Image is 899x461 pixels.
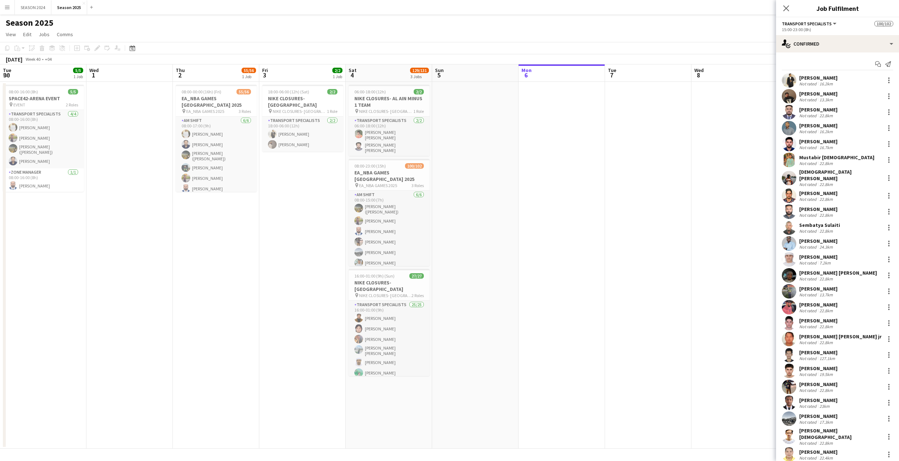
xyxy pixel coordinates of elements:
a: Edit [20,30,34,39]
div: [PERSON_NAME] [799,238,838,244]
div: 15:00-23:00 (8h) [782,27,893,32]
div: Not rated [799,372,818,377]
span: EA_NBA GAMES 2025 [186,109,224,114]
h3: NIKE CLOSURES- [GEOGRAPHIC_DATA] [349,279,430,292]
div: [PERSON_NAME] [799,75,838,81]
button: Transport Specialists [782,21,838,26]
span: 1 Role [327,109,337,114]
a: Comms [54,30,76,39]
div: 22.8km [818,388,834,393]
span: 6 [520,71,532,79]
span: 2 Roles [412,293,424,298]
div: 22.8km [818,340,834,345]
div: Not rated [799,356,818,361]
span: 1 Role [413,109,424,114]
div: Not rated [799,440,818,446]
div: Sembatya Sulaiti [799,222,840,228]
app-card-role: AM SHIFT6/608:00-15:00 (7h)[PERSON_NAME] ([PERSON_NAME])[PERSON_NAME][PERSON_NAME][PERSON_NAME][P... [349,191,430,270]
div: 22.8km [818,113,834,118]
div: Not rated [799,340,818,345]
span: 5/5 [73,68,83,73]
div: Not rated [799,324,818,329]
div: Not rated [799,388,818,393]
span: Fri [262,67,268,73]
app-job-card: 18:00-06:00 (12h) (Sat)2/2NIKE CLOSURES- [GEOGRAPHIC_DATA] NIKE CLOSURES- [GEOGRAPHIC_DATA]1 Role... [262,85,343,152]
app-job-card: 08:00-00:00 (16h) (Fri)55/56EA_NBA GAMES [GEOGRAPHIC_DATA] 2025 EA_NBA GAMES 20253 RolesAM SHIFT6... [176,85,257,192]
button: SEASON 2024 [15,0,51,14]
div: 3 Jobs [410,74,429,79]
div: Not rated [799,212,818,218]
div: Not rated [799,276,818,282]
div: 22.8km [818,182,834,187]
span: Thu [176,67,185,73]
div: [PERSON_NAME] [799,301,838,308]
div: Not rated [799,97,818,102]
span: 100/102 [405,163,424,169]
div: [PERSON_NAME] [PERSON_NAME] jr [799,333,882,340]
span: 5 [434,71,444,79]
span: 4 [348,71,357,79]
app-job-card: 08:00-23:00 (15h)100/102EA_NBA GAMES [GEOGRAPHIC_DATA] 2025 EA_NBA GAMES 20253 RolesAM SHIFT6/608... [349,159,430,266]
div: 13.3km [818,97,834,102]
div: [PERSON_NAME] [799,381,838,388]
span: NIKE CLOSURES- [GEOGRAPHIC_DATA] [273,109,327,114]
div: [PERSON_NAME] [799,254,838,260]
div: 22.8km [818,212,834,218]
span: 100/102 [874,21,893,26]
h3: SPACE42-ARENA EVENT [3,95,84,102]
div: [PERSON_NAME] [799,106,838,113]
span: Mon [521,67,532,73]
div: Not rated [799,260,818,266]
span: Jobs [39,31,50,38]
div: Not rated [799,196,818,202]
span: 08:00-23:00 (15h) [354,163,386,169]
span: NIKE CLOSURES- [GEOGRAPHIC_DATA] [359,293,412,298]
span: Sun [435,67,444,73]
div: [PERSON_NAME] [PERSON_NAME] [799,270,877,276]
div: [PERSON_NAME] [799,206,838,212]
span: 27/27 [409,273,424,279]
span: Week 40 [24,56,42,62]
span: 08:00-16:00 (8h) [9,89,38,94]
span: 5/5 [68,89,78,94]
div: 22.8km [818,308,834,313]
span: 3 [261,71,268,79]
div: 1 Job [242,74,256,79]
div: 13.7km [818,292,834,297]
span: 55/56 [237,89,251,94]
span: 7 [607,71,616,79]
span: 18:00-06:00 (12h) (Sat) [268,89,309,94]
div: 16.2km [818,81,834,86]
span: Tue [3,67,11,73]
app-job-card: 06:00-18:00 (12h)2/2NIKE CLOSURES- AL AIN MINUS 1 TEAM NIKE CLOSURES- [GEOGRAPHIC_DATA]1 RoleTran... [349,85,430,156]
div: +04 [45,56,52,62]
span: 2/2 [327,89,337,94]
div: Confirmed [776,35,899,52]
app-job-card: 08:00-16:00 (8h)5/5SPACE42-ARENA EVENT EVENT2 RolesTransport Specialists4/408:00-16:00 (8h)[PERSO... [3,85,84,192]
div: 24.3km [818,244,834,250]
h3: Job Fulfilment [776,4,899,13]
h3: NIKE CLOSURES- AL AIN MINUS 1 TEAM [349,95,430,108]
span: Comms [57,31,73,38]
span: 2 Roles [66,102,78,107]
span: 129/131 [410,68,429,73]
app-card-role: AM SHIFT6/608:00-17:00 (9h)[PERSON_NAME][PERSON_NAME][PERSON_NAME] ([PERSON_NAME])[PERSON_NAME][P... [176,117,257,196]
div: [DATE] [6,56,22,63]
div: Not rated [799,419,818,425]
div: [PERSON_NAME] [799,449,838,455]
span: 30 [2,71,11,79]
div: 16.7km [818,145,834,150]
div: [PERSON_NAME] [799,317,838,324]
span: Edit [23,31,31,38]
h3: EA_NBA GAMES [GEOGRAPHIC_DATA] 2025 [176,95,257,108]
div: Not rated [799,161,818,166]
div: Not rated [799,182,818,187]
div: Not rated [799,403,818,409]
div: 22.8km [818,440,834,446]
app-card-role: Zone Manager1/108:00-16:00 (8h)[PERSON_NAME] [3,168,84,193]
span: 06:00-18:00 (12h) [354,89,386,94]
div: [PERSON_NAME] [799,286,838,292]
